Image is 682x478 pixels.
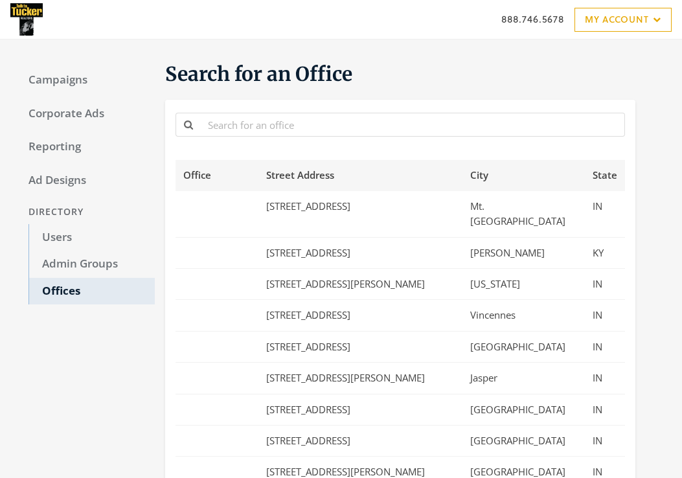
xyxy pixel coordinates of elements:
[585,331,625,362] td: IN
[258,331,462,362] td: [STREET_ADDRESS]
[258,300,462,331] td: [STREET_ADDRESS]
[585,426,625,457] td: IN
[258,191,462,237] td: [STREET_ADDRESS]
[16,100,155,128] a: Corporate Ads
[16,167,155,194] a: Ad Designs
[462,160,585,190] th: City
[462,394,585,425] td: [GEOGRAPHIC_DATA]
[10,3,43,36] img: Adwerx
[16,133,155,161] a: Reporting
[258,363,462,394] td: [STREET_ADDRESS][PERSON_NAME]
[585,237,625,268] td: KY
[585,160,625,190] th: State
[176,160,258,190] th: Office
[258,237,462,268] td: [STREET_ADDRESS]
[258,269,462,300] td: [STREET_ADDRESS][PERSON_NAME]
[258,394,462,425] td: [STREET_ADDRESS]
[165,62,352,86] span: Search for an Office
[462,426,585,457] td: [GEOGRAPHIC_DATA]
[585,269,625,300] td: IN
[501,12,564,26] a: 888.746.5678
[574,8,672,32] a: My Account
[200,113,625,137] input: Search for an office
[28,251,155,278] a: Admin Groups
[462,191,585,237] td: Mt. [GEOGRAPHIC_DATA]
[16,200,155,224] div: Directory
[258,160,462,190] th: Street Address
[28,278,155,305] a: Offices
[462,237,585,268] td: [PERSON_NAME]
[462,269,585,300] td: [US_STATE]
[462,363,585,394] td: Jasper
[184,120,193,130] i: Search for an office
[585,363,625,394] td: IN
[462,331,585,362] td: [GEOGRAPHIC_DATA]
[585,300,625,331] td: IN
[462,300,585,331] td: Vincennes
[16,67,155,94] a: Campaigns
[258,426,462,457] td: [STREET_ADDRESS]
[28,224,155,251] a: Users
[585,191,625,237] td: IN
[585,394,625,425] td: IN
